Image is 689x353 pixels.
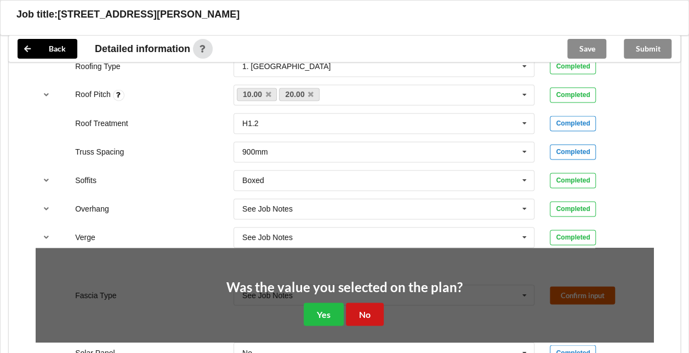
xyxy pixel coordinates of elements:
[36,199,57,219] button: reference-toggle
[75,90,112,99] label: Roof Pitch
[242,205,293,213] div: See Job Notes
[242,62,331,70] div: 1. [GEOGRAPHIC_DATA]
[304,303,344,325] button: Yes
[36,85,57,105] button: reference-toggle
[75,176,96,185] label: Soffits
[16,8,58,21] h3: Job title:
[237,88,277,101] a: 10.00
[550,144,596,160] div: Completed
[550,116,596,131] div: Completed
[75,119,128,128] label: Roof Treatment
[18,39,77,59] button: Back
[550,59,596,74] div: Completed
[242,234,293,241] div: See Job Notes
[242,148,268,156] div: 900mm
[75,62,120,71] label: Roofing Type
[58,8,240,21] h3: [STREET_ADDRESS][PERSON_NAME]
[75,147,124,156] label: Truss Spacing
[242,176,264,184] div: Boxed
[226,278,463,295] h2: Was the value you selected on the plan?
[550,230,596,245] div: Completed
[75,204,109,213] label: Overhang
[550,87,596,103] div: Completed
[75,233,95,242] label: Verge
[95,44,190,54] span: Detailed information
[36,227,57,247] button: reference-toggle
[550,173,596,188] div: Completed
[346,303,384,325] button: No
[279,88,320,101] a: 20.00
[242,119,259,127] div: H1.2
[550,201,596,217] div: Completed
[36,170,57,190] button: reference-toggle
